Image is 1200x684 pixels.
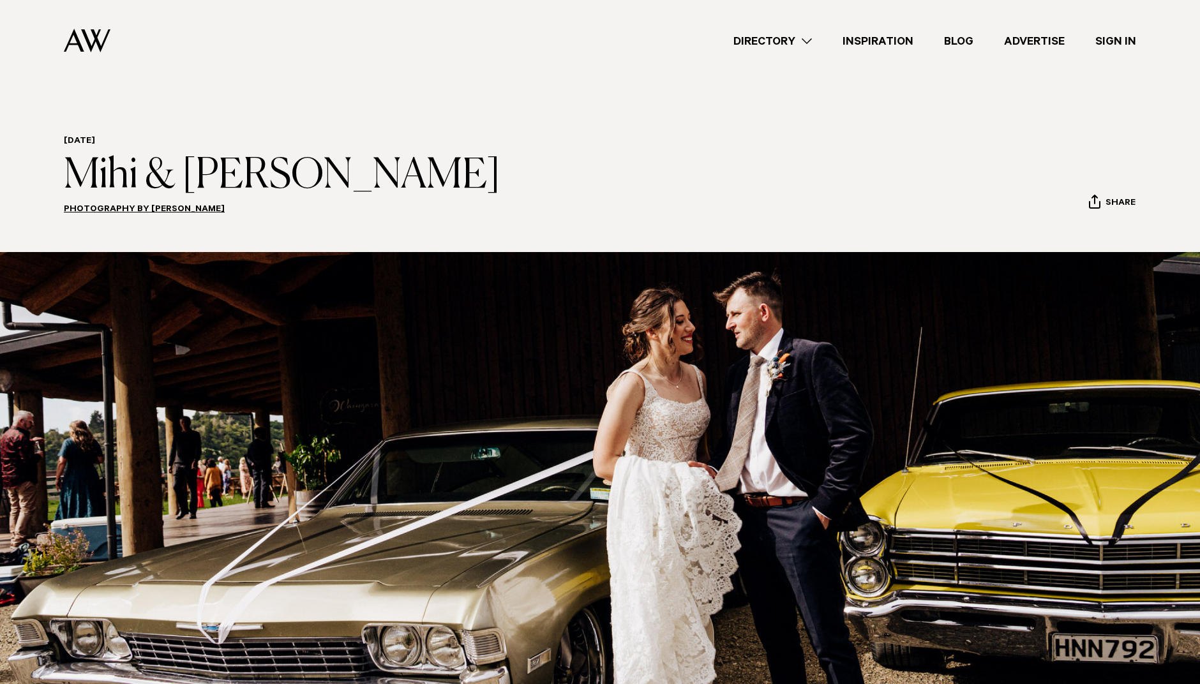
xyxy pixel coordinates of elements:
[64,29,110,52] img: Auckland Weddings Logo
[1088,194,1136,213] button: Share
[929,33,989,50] a: Blog
[64,205,225,215] a: Photography by [PERSON_NAME]
[827,33,929,50] a: Inspiration
[1106,198,1136,210] span: Share
[989,33,1080,50] a: Advertise
[718,33,827,50] a: Directory
[1080,33,1151,50] a: Sign In
[64,136,500,148] h6: [DATE]
[64,153,500,199] h1: Mihi & [PERSON_NAME]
